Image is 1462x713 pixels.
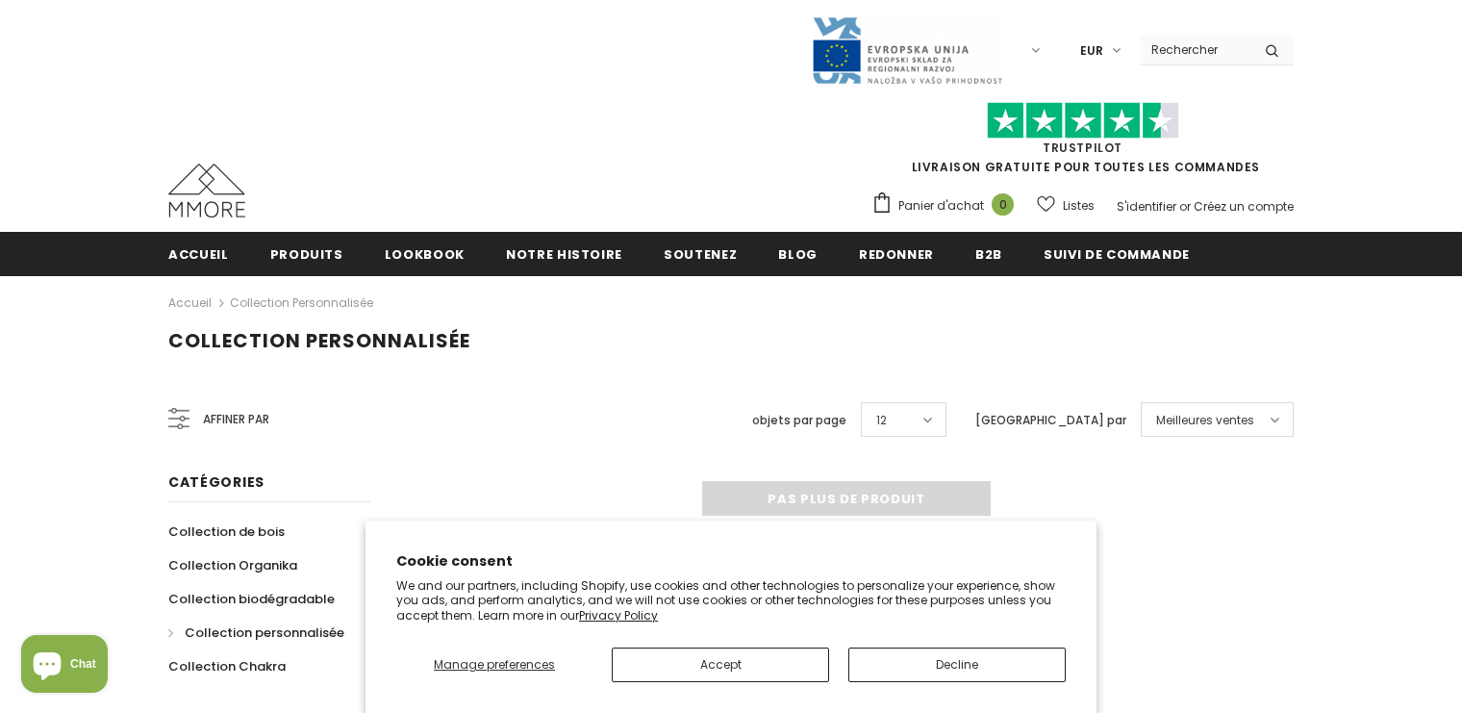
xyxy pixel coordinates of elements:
a: Accueil [168,292,212,315]
label: objets par page [752,411,846,430]
a: Produits [270,232,343,275]
a: Notre histoire [506,232,622,275]
inbox-online-store-chat: Shopify online store chat [15,635,113,698]
span: Suivi de commande [1044,245,1190,264]
span: or [1179,198,1191,215]
span: Accueil [168,245,229,264]
a: Panier d'achat 0 [871,191,1023,220]
a: Blog [778,232,818,275]
span: Collection personnalisée [185,624,344,642]
a: Javni Razpis [811,41,1003,58]
span: Redonner [859,245,934,264]
span: Collection Chakra [168,657,286,675]
a: B2B [975,232,1002,275]
span: Produits [270,245,343,264]
a: Collection biodégradable [168,582,335,616]
a: Collection personnalisée [168,616,344,649]
span: Lookbook [385,245,465,264]
a: Privacy Policy [579,607,658,624]
img: Cas MMORE [168,164,245,217]
span: Affiner par [203,409,269,430]
a: Suivi de commande [1044,232,1190,275]
a: TrustPilot [1043,140,1122,156]
a: Redonner [859,232,934,275]
button: Accept [612,648,829,682]
span: Meilleures ventes [1156,411,1254,430]
button: Manage preferences [396,648,592,682]
span: Panier d'achat [898,196,984,216]
a: Collection de bois [168,515,285,548]
a: Collection Chakra [168,649,286,683]
span: Collection de bois [168,522,285,541]
span: 0 [992,193,1014,216]
a: Listes [1037,189,1095,222]
span: Listes [1063,196,1095,216]
img: Faites confiance aux étoiles pilotes [987,102,1179,140]
label: [GEOGRAPHIC_DATA] par [975,411,1126,430]
span: Collection personnalisée [168,327,470,354]
a: Lookbook [385,232,465,275]
input: Search Site [1140,36,1250,64]
span: Blog [778,245,818,264]
span: B2B [975,245,1002,264]
span: soutenez [664,245,737,264]
a: Collection Organika [168,548,297,582]
a: Créez un compte [1194,198,1294,215]
span: Collection biodégradable [168,590,335,608]
p: We and our partners, including Shopify, use cookies and other technologies to personalize your ex... [396,578,1066,624]
span: Catégories [168,472,265,492]
a: S'identifier [1117,198,1176,215]
span: Manage preferences [434,656,555,673]
span: 12 [876,411,887,430]
img: Javni Razpis [811,15,1003,86]
a: Collection personnalisée [230,294,373,311]
span: Notre histoire [506,245,622,264]
span: EUR [1080,41,1103,61]
button: Decline [848,648,1066,682]
a: soutenez [664,232,737,275]
span: Collection Organika [168,556,297,574]
a: Accueil [168,232,229,275]
span: LIVRAISON GRATUITE POUR TOUTES LES COMMANDES [871,111,1294,175]
h2: Cookie consent [396,551,1066,572]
